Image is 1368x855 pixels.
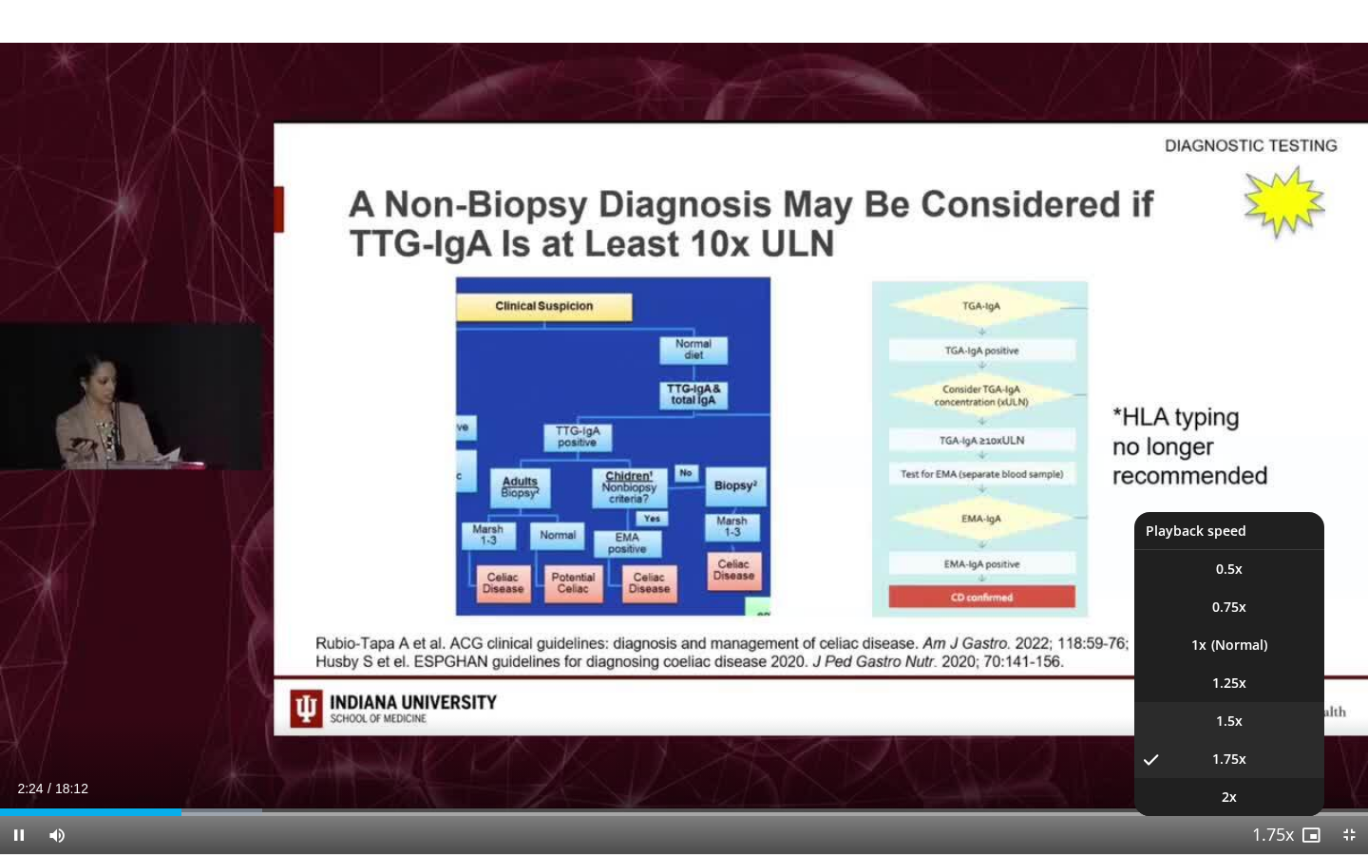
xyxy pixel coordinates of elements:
[1216,712,1243,731] span: 1.5x
[1292,816,1330,854] button: Enable picture-in-picture mode
[1216,560,1243,579] span: 0.5x
[55,781,88,796] span: 18:12
[1212,598,1246,617] span: 0.75x
[1254,816,1292,854] button: Playback Rate
[1212,750,1246,769] span: 1.75x
[47,781,51,796] span: /
[38,816,76,854] button: Mute
[1222,788,1237,807] span: 2x
[1191,636,1206,655] span: 1x
[1212,674,1246,693] span: 1.25x
[1330,816,1368,854] button: Exit Fullscreen
[17,781,43,796] span: 2:24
